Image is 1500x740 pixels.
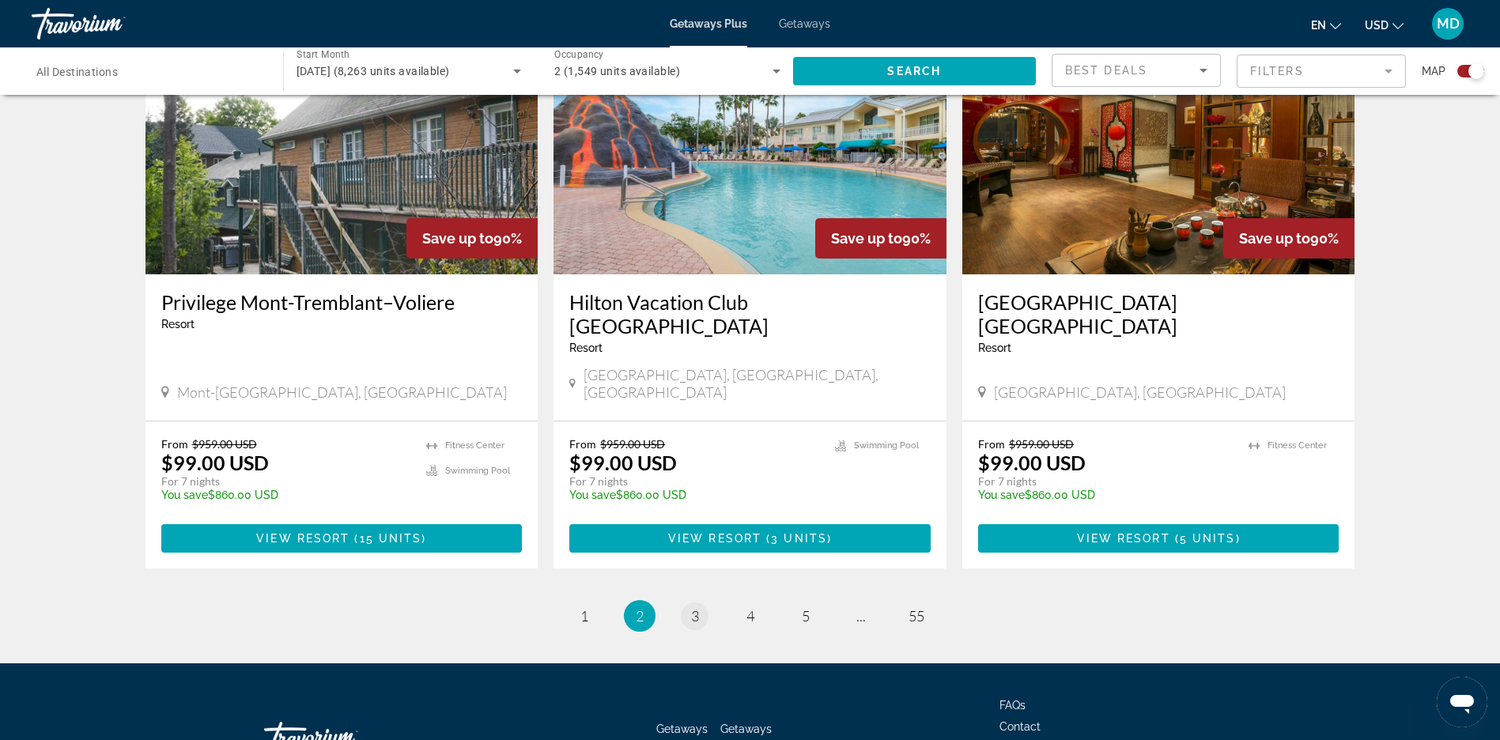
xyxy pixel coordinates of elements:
[1422,60,1445,82] span: Map
[999,720,1041,733] a: Contact
[569,489,819,501] p: $860.00 USD
[554,49,604,60] span: Occupancy
[1427,7,1468,40] button: User Menu
[569,437,596,451] span: From
[36,66,118,78] span: All Destinations
[793,57,1037,85] button: Search
[584,366,931,401] span: [GEOGRAPHIC_DATA], [GEOGRAPHIC_DATA], [GEOGRAPHIC_DATA]
[831,230,902,247] span: Save up to
[569,342,603,354] span: Resort
[962,21,1355,274] img: DJ21O01X.jpg
[569,474,819,489] p: For 7 nights
[161,474,411,489] p: For 7 nights
[161,489,208,501] span: You save
[145,600,1355,632] nav: Pagination
[1009,437,1074,451] span: $959.00 USD
[668,532,761,545] span: View Resort
[978,474,1234,489] p: For 7 nights
[636,607,644,625] span: 2
[177,383,507,401] span: Mont-[GEOGRAPHIC_DATA], [GEOGRAPHIC_DATA]
[978,489,1025,501] span: You save
[802,607,810,625] span: 5
[999,699,1026,712] a: FAQs
[1365,13,1404,36] button: Change currency
[1065,64,1147,77] span: Best Deals
[1237,54,1406,89] button: Filter
[161,290,523,314] a: Privilege Mont-Tremblant–Voliere
[978,489,1234,501] p: $860.00 USD
[569,489,616,501] span: You save
[1077,532,1170,545] span: View Resort
[978,342,1011,354] span: Resort
[297,49,349,60] span: Start Month
[656,723,708,735] a: Getaways
[1180,532,1236,545] span: 5 units
[994,383,1286,401] span: [GEOGRAPHIC_DATA], [GEOGRAPHIC_DATA]
[569,524,931,553] button: View Resort(3 units)
[815,218,946,259] div: 90%
[445,440,504,451] span: Fitness Center
[1437,677,1487,727] iframe: Button to launch messaging window
[978,437,1005,451] span: From
[887,65,941,77] span: Search
[1437,16,1460,32] span: MD
[978,290,1339,338] a: [GEOGRAPHIC_DATA] [GEOGRAPHIC_DATA]
[192,437,257,451] span: $959.00 USD
[161,489,411,501] p: $860.00 USD
[297,65,450,77] span: [DATE] (8,263 units available)
[761,532,832,545] span: ( )
[771,532,827,545] span: 3 units
[1239,230,1310,247] span: Save up to
[1311,19,1326,32] span: en
[600,437,665,451] span: $959.00 USD
[746,607,754,625] span: 4
[978,524,1339,553] button: View Resort(5 units)
[554,21,946,274] img: 2750O01X.jpg
[978,451,1086,474] p: $99.00 USD
[909,607,924,625] span: 55
[445,466,510,476] span: Swimming Pool
[691,607,699,625] span: 3
[1365,19,1389,32] span: USD
[422,230,493,247] span: Save up to
[670,17,747,30] a: Getaways Plus
[1065,61,1207,80] mat-select: Sort by
[145,21,538,274] img: 2272E01L.jpg
[161,318,195,330] span: Resort
[1268,440,1327,451] span: Fitness Center
[580,607,588,625] span: 1
[854,440,919,451] span: Swimming Pool
[1311,13,1341,36] button: Change language
[856,607,866,625] span: ...
[779,17,830,30] a: Getaways
[1170,532,1241,545] span: ( )
[554,65,680,77] span: 2 (1,549 units available)
[1223,218,1355,259] div: 90%
[32,3,190,44] a: Travorium
[349,532,426,545] span: ( )
[256,532,349,545] span: View Resort
[360,532,422,545] span: 15 units
[161,524,523,553] button: View Resort(15 units)
[569,290,931,338] a: Hilton Vacation Club [GEOGRAPHIC_DATA]
[406,218,538,259] div: 90%
[161,437,188,451] span: From
[569,451,677,474] p: $99.00 USD
[161,451,269,474] p: $99.00 USD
